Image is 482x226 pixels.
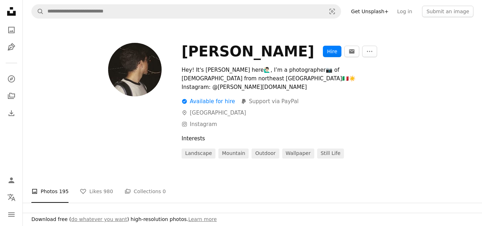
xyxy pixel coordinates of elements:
a: Log in [393,6,416,17]
span: 980 [103,187,113,195]
button: Language [4,190,19,205]
a: Still life [317,149,344,159]
div: Available for hire [182,97,235,106]
button: More Actions [362,46,377,57]
a: do whatever you want [71,216,127,222]
a: [GEOGRAPHIC_DATA] [182,110,246,116]
a: Likes 980 [80,180,113,203]
a: Download History [4,106,19,120]
button: Visual search [324,5,341,18]
a: Learn more [188,216,217,222]
a: outdoor [252,149,279,159]
a: Illustrations [4,40,19,54]
div: Hey! It's [PERSON_NAME] here🙋🏻‍♂️, I’m a photographer📷 of [DEMOGRAPHIC_DATA] from northeast [GEOG... [182,66,386,91]
a: wallpaper [282,149,314,159]
a: Instagram [182,121,217,127]
form: Find visuals sitewide [31,4,341,19]
button: Search Unsplash [32,5,44,18]
a: Explore [4,72,19,86]
a: Home — Unsplash [4,4,19,20]
button: Submit an image [422,6,473,17]
a: mountain [218,149,249,159]
h3: Download free ( ) high-resolution photos. [31,216,217,223]
span: 0 [163,187,166,195]
div: [PERSON_NAME] [182,43,314,60]
a: Collections [4,89,19,103]
a: Log in / Sign up [4,173,19,187]
img: Avatar of user Henry Be [108,43,162,96]
a: Support via PayPal [241,97,299,106]
a: landscape [182,149,215,159]
a: Get Unsplash+ [347,6,393,17]
div: Interests [182,134,473,143]
button: Hire [323,46,341,57]
a: Photos [4,23,19,37]
button: Menu [4,207,19,222]
a: Collections 0 [125,180,166,203]
button: Message Henry [344,46,359,57]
